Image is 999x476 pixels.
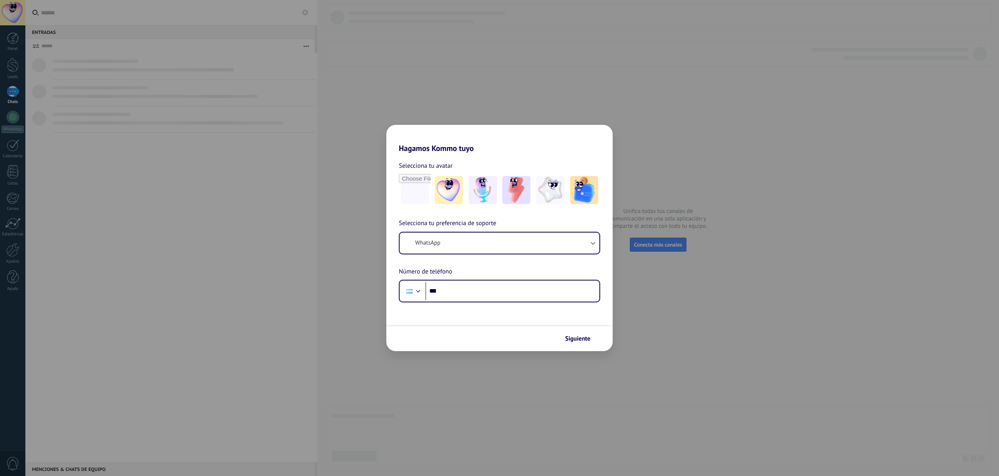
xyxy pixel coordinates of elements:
[435,176,463,204] img: -1.jpeg
[469,176,497,204] img: -2.jpeg
[400,233,599,254] button: WhatsApp
[570,176,598,204] img: -5.jpeg
[536,176,564,204] img: -4.jpeg
[386,125,613,153] h2: Hagamos Kommo tuyo
[415,239,440,247] span: WhatsApp
[399,218,496,229] span: Selecciona tu preferencia de soporte
[502,176,530,204] img: -3.jpeg
[402,283,417,299] div: Argentina: + 54
[399,267,452,277] span: Número de teléfono
[562,332,601,345] button: Siguiente
[399,161,453,171] span: Selecciona tu avatar
[565,336,590,341] span: Siguiente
